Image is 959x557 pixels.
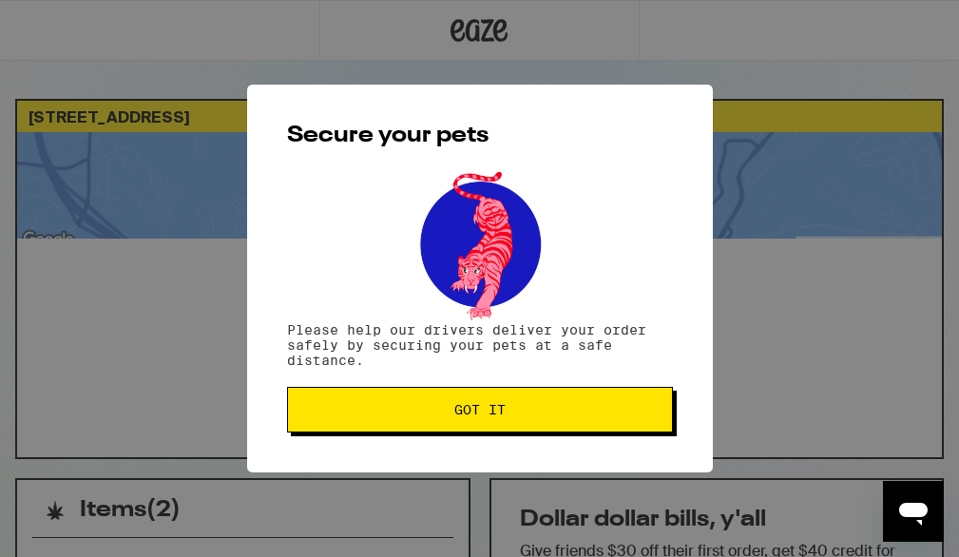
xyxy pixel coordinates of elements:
[287,125,673,147] h2: Secure your pets
[454,403,506,416] span: Got it
[402,166,558,322] img: pets
[287,322,673,368] p: Please help our drivers deliver your order safely by securing your pets at a safe distance.
[287,387,673,432] button: Got it
[883,481,944,542] iframe: Button to launch messaging window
